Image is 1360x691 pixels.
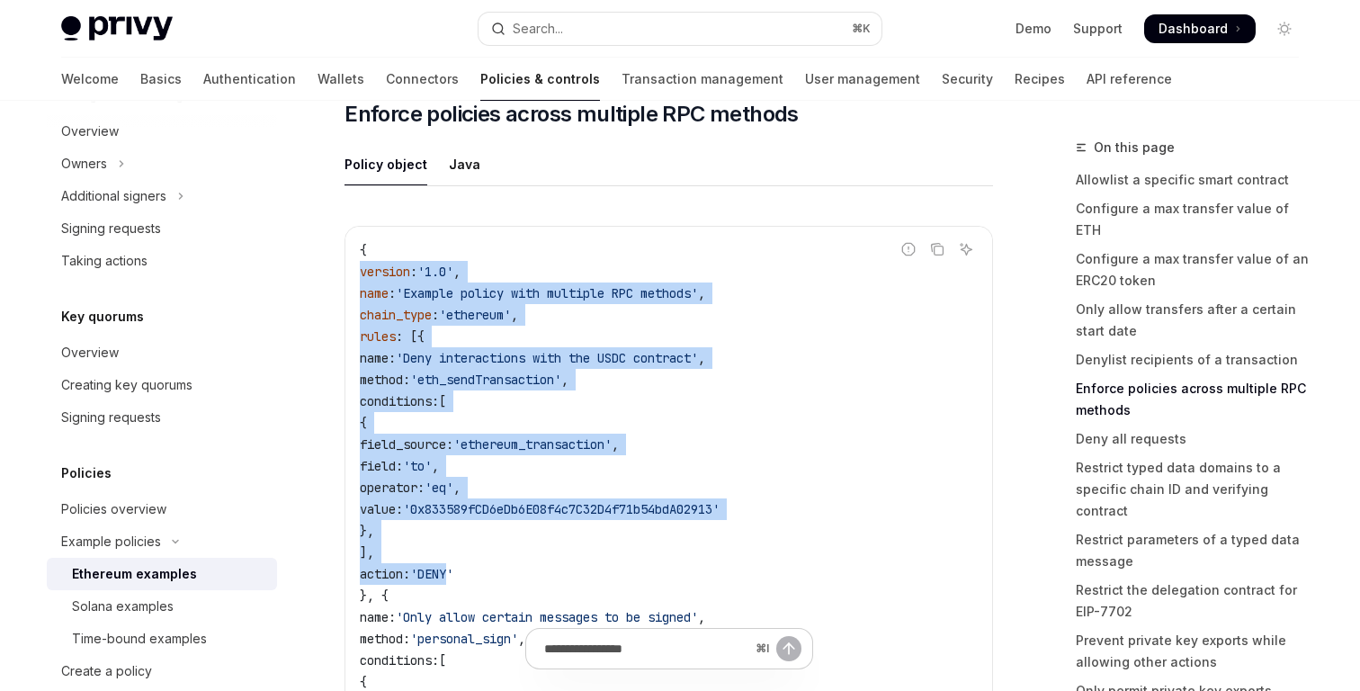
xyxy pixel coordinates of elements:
button: Copy the contents from the code block [926,238,949,261]
span: 'eq' [425,480,453,496]
span: : [{ [396,328,425,345]
span: 'Example policy with multiple RPC methods' [396,285,698,301]
a: Dashboard [1144,14,1256,43]
h5: Policies [61,462,112,484]
span: '0x833589fCD6eDb6E08f4c7C32D4f71b54bdA02913' [403,501,720,517]
div: Java [449,143,480,185]
span: Dashboard [1159,20,1228,38]
span: operator: [360,480,425,496]
span: 'ethereum_transaction' [453,436,612,453]
span: , [511,307,518,323]
span: , [453,480,461,496]
div: Owners [61,153,107,175]
span: 'Only allow certain messages to be signed' [396,609,698,625]
a: Connectors [386,58,459,101]
input: Ask a question... [544,629,748,669]
span: chain_type [360,307,432,323]
span: , [698,609,705,625]
span: , [561,372,568,388]
div: Overview [61,121,119,142]
a: Configure a max transfer value of an ERC20 token [1076,245,1313,295]
span: field: [360,458,403,474]
span: { [360,415,367,431]
span: [ [439,393,446,409]
button: Report incorrect code [897,238,920,261]
a: Policies & controls [480,58,600,101]
span: : [389,285,396,301]
a: Overview [47,115,277,148]
a: Restrict parameters of a typed data message [1076,525,1313,576]
span: value: [360,501,403,517]
span: name: [360,609,396,625]
div: Time-bound examples [72,628,207,650]
a: Deny all requests [1076,425,1313,453]
span: rules [360,328,396,345]
div: Signing requests [61,218,161,239]
a: Ethereum examples [47,558,277,590]
span: 'to' [403,458,432,474]
span: method: [360,372,410,388]
span: , [453,264,461,280]
div: Ethereum examples [72,563,197,585]
a: Support [1073,20,1123,38]
a: Policies overview [47,493,277,525]
button: Open search [479,13,881,45]
span: , [698,285,705,301]
span: , [432,458,439,474]
span: , [698,350,705,366]
div: Additional signers [61,185,166,207]
a: Only allow transfers after a certain start date [1076,295,1313,345]
a: Taking actions [47,245,277,277]
h5: Key quorums [61,306,144,328]
a: Denylist recipients of a transaction [1076,345,1313,374]
span: }, { [360,588,389,604]
button: Toggle Owners section [47,148,277,180]
span: 'DENY' [410,566,453,582]
span: name [360,285,389,301]
a: Prevent private key exports while allowing other actions [1076,626,1313,677]
div: Overview [61,342,119,363]
span: 'ethereum' [439,307,511,323]
a: Overview [47,337,277,369]
a: Create a policy [47,655,277,687]
span: conditions: [360,393,439,409]
a: Enforce policies across multiple RPC methods [1076,374,1313,425]
a: Solana examples [47,590,277,623]
a: Demo [1016,20,1051,38]
button: Ask AI [954,238,978,261]
span: 'Deny interactions with the USDC contract' [396,350,698,366]
a: Signing requests [47,212,277,245]
div: Policy object [344,143,427,185]
span: { [360,242,367,258]
a: Wallets [318,58,364,101]
div: Signing requests [61,407,161,428]
button: Toggle dark mode [1270,14,1299,43]
div: Taking actions [61,250,148,272]
a: Transaction management [622,58,783,101]
span: action: [360,566,410,582]
div: Policies overview [61,498,166,520]
span: , [612,436,619,453]
span: }, [360,523,374,539]
span: : [410,264,417,280]
a: Signing requests [47,401,277,434]
a: Basics [140,58,182,101]
div: Solana examples [72,596,174,617]
a: Security [942,58,993,101]
a: Creating key quorums [47,369,277,401]
a: Configure a max transfer value of ETH [1076,194,1313,245]
a: Time-bound examples [47,623,277,655]
span: name: [360,350,396,366]
span: On this page [1094,137,1175,158]
a: Allowlist a specific smart contract [1076,166,1313,194]
button: Toggle Example policies section [47,525,277,558]
div: Example policies [61,531,161,552]
span: Enforce policies across multiple RPC methods [344,100,799,129]
a: Authentication [203,58,296,101]
span: 'eth_sendTransaction' [410,372,561,388]
button: Toggle Additional signers section [47,180,277,212]
span: ⌘ K [852,22,871,36]
span: : [432,307,439,323]
span: ], [360,544,374,561]
div: Creating key quorums [61,374,192,396]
